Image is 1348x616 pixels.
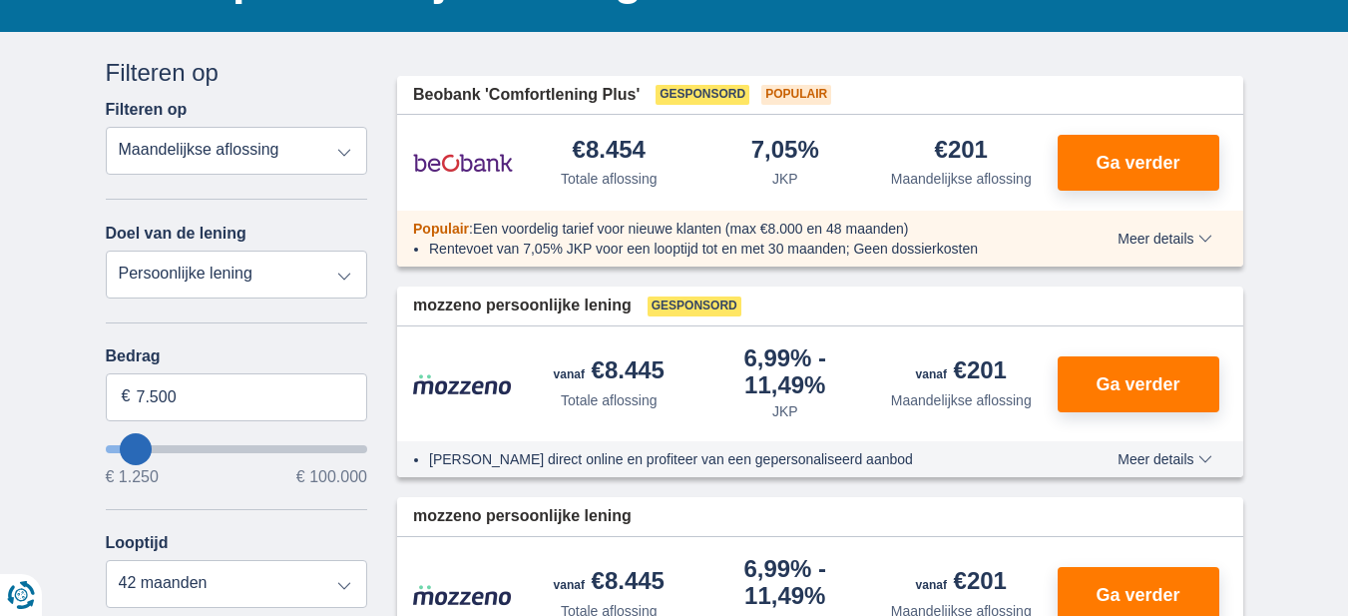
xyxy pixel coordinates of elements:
div: €8.445 [554,569,665,597]
div: Maandelijkse aflossing [891,169,1032,189]
div: 7,05% [751,138,819,165]
button: Meer details [1103,451,1226,467]
span: Beobank 'Comfortlening Plus' [413,84,640,107]
img: product.pl.alt Beobank [413,138,513,188]
li: [PERSON_NAME] direct online en profiteer van een gepersonaliseerd aanbod [429,449,1045,469]
span: Ga verder [1096,154,1179,172]
label: Filteren op [106,101,188,119]
span: Meer details [1118,232,1211,246]
div: 6,99% [705,557,866,608]
div: €201 [916,569,1007,597]
input: wantToBorrow [106,445,368,453]
span: Gesponsord [656,85,749,105]
div: Totale aflossing [561,169,658,189]
label: Doel van de lening [106,225,246,243]
button: Ga verder [1058,135,1219,191]
span: Populair [413,221,469,237]
span: Een voordelig tarief voor nieuwe klanten (max €8.000 en 48 maanden) [473,221,909,237]
span: mozzeno persoonlijke lening [413,505,632,528]
span: Populair [761,85,831,105]
div: Filteren op [106,56,368,90]
div: JKP [772,401,798,421]
button: Meer details [1103,231,1226,247]
button: Ga verder [1058,356,1219,412]
span: € 1.250 [106,469,159,485]
div: Maandelijkse aflossing [891,390,1032,410]
div: : [397,219,1061,239]
li: Rentevoet van 7,05% JKP voor een looptijd tot en met 30 maanden; Geen dossierkosten [429,239,1045,259]
span: € 100.000 [296,469,367,485]
div: €8.454 [573,138,646,165]
div: 6,99% [705,346,866,397]
img: product.pl.alt Mozzeno [413,373,513,395]
div: JKP [772,169,798,189]
span: € [122,385,131,408]
div: €201 [916,358,1007,386]
span: Ga verder [1096,375,1179,393]
label: Bedrag [106,347,368,365]
div: €201 [935,138,988,165]
span: Ga verder [1096,586,1179,604]
span: Meer details [1118,452,1211,466]
span: Gesponsord [648,297,741,316]
div: €8.445 [554,358,665,386]
span: mozzeno persoonlijke lening [413,295,632,317]
div: Totale aflossing [561,390,658,410]
img: product.pl.alt Mozzeno [413,584,513,606]
label: Looptijd [106,534,169,552]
